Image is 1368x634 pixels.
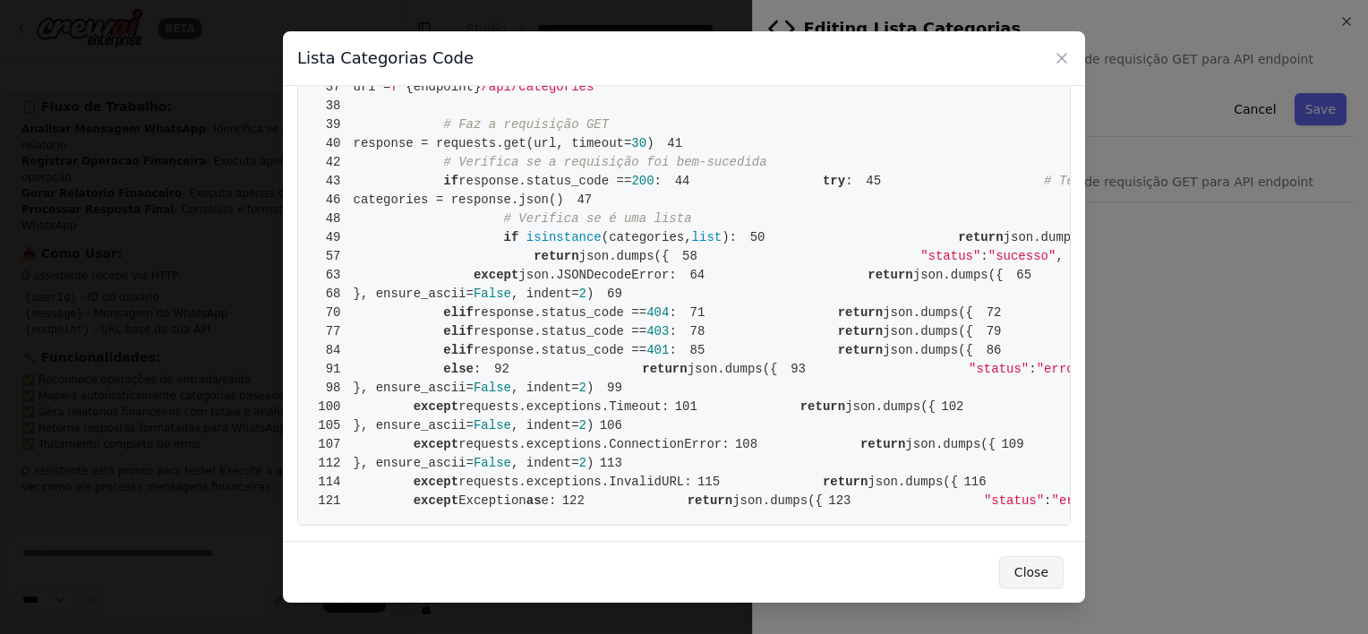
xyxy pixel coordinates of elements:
span: 113 [594,454,635,473]
span: 2 [579,418,586,433]
span: ) [586,456,594,470]
span: 109 [996,435,1037,454]
span: {endpoint} [406,80,481,94]
span: /api/categories" [481,80,601,94]
span: except [414,399,458,414]
span: "status" [969,362,1029,376]
span: 123 [823,492,864,510]
span: 57 [312,247,354,266]
span: return [860,437,905,451]
span: # Verifica se é uma lista [504,211,692,226]
span: 92 [481,360,522,379]
span: 86 [973,341,1014,360]
span: (categories, [602,230,692,244]
span: requests.exceptions.Timeout: [458,399,669,414]
span: except [414,475,458,489]
span: 58 [669,247,710,266]
span: : [1044,493,1051,508]
span: return [838,343,883,357]
span: : [845,174,852,188]
span: # Tenta fazer parse do JSON [1044,174,1247,188]
span: , indent= [511,418,579,433]
span: 50 [737,228,778,247]
span: try [823,174,845,188]
span: elif [443,305,474,320]
span: except [474,268,518,282]
span: url = [354,80,391,94]
span: False [474,456,511,470]
span: "erro" [1052,493,1097,508]
span: return [838,305,883,320]
span: 37 [312,78,354,97]
span: 44 [662,172,703,191]
span: 70 [312,304,354,322]
span: return [823,475,868,489]
span: elif [443,324,474,338]
span: except [414,493,458,508]
span: 93 [778,360,819,379]
span: "erro" [1037,362,1082,376]
span: 404 [646,305,669,320]
span: 2 [579,456,586,470]
span: False [474,418,511,433]
span: ) [586,287,594,301]
span: : [669,305,676,320]
span: 72 [973,304,1014,322]
span: 78 [677,322,718,341]
span: , [1056,249,1063,263]
span: 2 [579,381,586,395]
span: 69 [594,285,635,304]
span: response.status_code == [458,174,631,188]
span: 40 [312,134,354,153]
span: return [868,268,912,282]
span: : [669,324,676,338]
span: }, ensure_ascii= [354,418,474,433]
span: ) [586,418,594,433]
span: 85 [677,341,718,360]
span: as [526,493,542,508]
span: 64 [677,266,718,285]
span: response = requests.get(url, timeout= [354,136,632,150]
span: False [474,287,511,301]
span: 114 [312,473,354,492]
span: response.status_code == [474,324,646,338]
span: except [414,437,458,451]
span: 115 [692,473,733,492]
span: }, ensure_ascii= [354,381,474,395]
span: return [800,399,845,414]
span: return [688,493,732,508]
span: json.dumps({ [913,268,1004,282]
span: "status" [984,493,1044,508]
span: json.dumps({ [579,249,670,263]
span: 59 [1064,247,1105,266]
span: "sucesso" [988,249,1056,263]
span: "status" [920,249,980,263]
span: 48 [312,210,354,228]
span: 30 [631,136,646,150]
span: 77 [312,322,354,341]
span: # Verifica se a requisição foi bem-sucedida [443,155,766,169]
span: return [642,362,687,376]
span: return [958,230,1003,244]
span: elif [443,343,474,357]
span: 38 [312,97,354,116]
span: 105 [312,416,354,435]
span: json.dumps({ [845,399,936,414]
span: isinstance [526,230,602,244]
span: Exception [458,493,526,508]
span: json.dumps({ [1004,230,1094,244]
span: 121 [312,492,354,510]
span: response.status_code == [474,343,646,357]
button: Close [999,556,1064,588]
span: : [980,249,988,263]
span: }, ensure_ascii= [354,456,474,470]
span: 45 [853,172,894,191]
span: 42 [312,153,354,172]
span: json.dumps({ [883,305,973,320]
span: 107 [312,435,354,454]
span: f" [391,80,406,94]
span: json.dumps({ [732,493,823,508]
span: 200 [631,174,654,188]
span: return [838,324,883,338]
span: 112 [312,454,354,473]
